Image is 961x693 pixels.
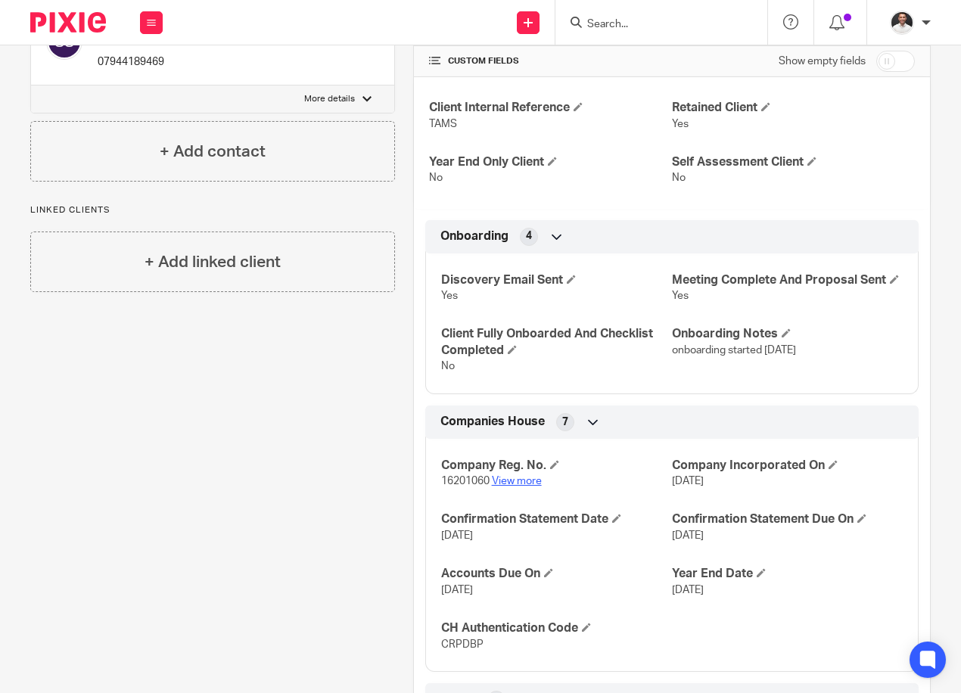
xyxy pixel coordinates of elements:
p: More details [304,93,355,105]
img: Pixie [30,12,106,33]
span: [DATE] [672,585,704,595]
input: Search [586,18,722,32]
span: [DATE] [441,530,473,541]
h4: CUSTOM FIELDS [429,55,672,67]
label: Show empty fields [779,54,866,69]
a: View more [492,476,542,486]
span: onboarding started [DATE] [672,345,796,356]
h4: Client Fully Onboarded And Checklist Completed [441,326,672,359]
span: Yes [672,291,689,301]
span: Yes [441,291,458,301]
h4: Discovery Email Sent [441,272,672,288]
h4: CH Authentication Code [441,620,672,636]
h4: + Add linked client [145,250,281,274]
img: dom%20slack.jpg [890,11,914,35]
span: 4 [526,228,532,244]
h4: Accounts Due On [441,566,672,582]
h4: Meeting Complete And Proposal Sent [672,272,903,288]
h4: Company Incorporated On [672,458,903,474]
h4: Onboarding Notes [672,326,903,342]
span: No [429,172,443,183]
span: 7 [562,415,568,430]
h4: Retained Client [672,100,915,116]
span: [DATE] [672,476,704,486]
p: Linked clients [30,204,395,216]
span: No [672,172,686,183]
span: CRPDBP [441,639,484,650]
span: Yes [672,119,689,129]
h4: + Add contact [160,140,266,163]
h4: Client Internal Reference [429,100,672,116]
h4: Confirmation Statement Date [441,511,672,527]
h4: Year End Date [672,566,903,582]
span: [DATE] [672,530,704,541]
span: Onboarding [440,228,508,244]
span: TAMS [429,119,457,129]
p: 07944189469 [98,54,195,70]
h4: Self Assessment Client [672,154,915,170]
span: 16201060 [441,476,490,486]
span: [DATE] [441,585,473,595]
span: Companies House [440,414,545,430]
h4: Year End Only Client [429,154,672,170]
h4: Confirmation Statement Due On [672,511,903,527]
h4: Company Reg. No. [441,458,672,474]
span: No [441,361,455,371]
